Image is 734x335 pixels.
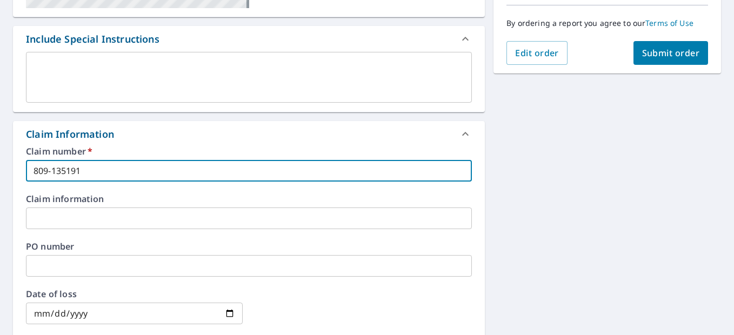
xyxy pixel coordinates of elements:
[13,121,485,147] div: Claim Information
[26,32,159,46] div: Include Special Instructions
[633,41,709,65] button: Submit order
[506,18,708,28] p: By ordering a report you agree to our
[26,127,114,142] div: Claim Information
[515,47,559,59] span: Edit order
[506,41,568,65] button: Edit order
[13,26,485,52] div: Include Special Instructions
[642,47,700,59] span: Submit order
[26,242,472,251] label: PO number
[26,290,243,298] label: Date of loss
[26,195,472,203] label: Claim information
[645,18,693,28] a: Terms of Use
[26,147,472,156] label: Claim number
